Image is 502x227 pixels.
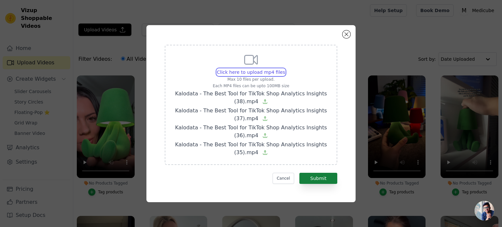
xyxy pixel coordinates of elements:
[175,124,327,138] span: Kalodata - The Best Tool for TikTok Shop Analytics Insights (36).mp4
[343,30,350,38] button: Close modal
[175,141,327,155] span: Kalodata - The Best Tool for TikTok Shop Analytics Insights (35).mp4
[175,90,327,105] span: Kalodata - The Best Tool for TikTok Shop Analytics Insights (38).mp4
[173,83,329,89] p: Each MP4 files can be upto 100MB size
[273,173,294,184] button: Cancel
[475,201,494,220] a: Open chat
[299,173,337,184] button: Submit
[175,107,327,122] span: Kalodata - The Best Tool for TikTok Shop Analytics Insights (37).mp4
[173,77,329,82] p: Max 10 files per upload.
[217,70,285,75] span: Click here to upload mp4 files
